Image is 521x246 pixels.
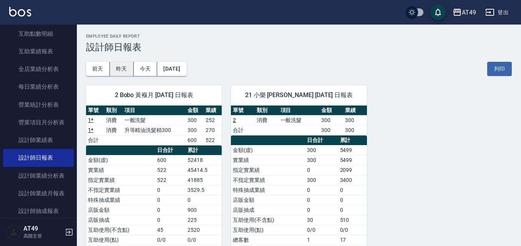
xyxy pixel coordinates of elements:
[186,215,222,225] td: 225
[155,175,186,185] td: 522
[3,149,74,167] a: 設計師日報表
[6,225,22,240] img: Person
[23,233,63,239] p: 高階主管
[110,62,134,76] button: 昨天
[186,185,222,195] td: 3529.5
[186,115,204,125] td: 300
[186,135,204,145] td: 600
[255,106,279,116] th: 類別
[343,125,367,135] td: 300
[338,215,367,225] td: 510
[231,205,305,215] td: 店販抽成
[305,145,338,155] td: 300
[155,225,186,235] td: 45
[186,155,222,165] td: 52418
[279,115,320,125] td: 一般洗髮
[231,155,305,165] td: 實業績
[104,106,122,116] th: 類別
[231,106,255,116] th: 單號
[338,195,367,205] td: 0
[86,155,155,165] td: 金額(虛)
[3,78,74,96] a: 每日業績分析表
[231,195,305,205] td: 店販金額
[305,165,338,175] td: 0
[231,175,305,185] td: 不指定實業績
[231,125,255,135] td: 合計
[338,185,367,195] td: 0
[86,106,222,145] table: a dense table
[155,185,186,195] td: 0
[430,5,446,20] button: save
[123,106,186,116] th: 項目
[86,225,155,235] td: 互助使用(不含點)
[155,215,186,225] td: 0
[240,91,357,99] span: 21 小樂 [PERSON_NAME] [DATE] 日報表
[305,235,338,245] td: 1
[3,60,74,78] a: 全店業績分析表
[186,165,222,175] td: 45414.5
[487,62,512,76] button: 列印
[338,155,367,165] td: 5499
[450,5,479,20] button: AT49
[3,114,74,131] a: 營業項目月分析表
[86,175,155,185] td: 指定實業績
[204,135,222,145] td: 522
[338,135,367,145] th: 累計
[305,205,338,215] td: 0
[186,235,222,245] td: 0/0
[305,215,338,225] td: 30
[86,42,512,53] h3: 設計師日報表
[319,106,343,116] th: 金額
[231,225,305,235] td: 互助使用(點)
[305,155,338,165] td: 300
[186,106,204,116] th: 金額
[3,167,74,185] a: 設計師業績分析表
[482,5,512,20] button: 登出
[338,205,367,215] td: 0
[305,195,338,205] td: 0
[204,125,222,135] td: 270
[231,215,305,225] td: 互助使用(不含點)
[86,62,110,76] button: 前天
[343,115,367,125] td: 300
[186,205,222,215] td: 900
[86,135,104,145] td: 合計
[186,145,222,155] th: 累計
[155,165,186,175] td: 522
[155,145,186,155] th: 日合計
[86,165,155,175] td: 實業績
[338,175,367,185] td: 3400
[231,235,305,245] td: 總客數
[157,62,186,76] button: [DATE]
[231,145,305,155] td: 金額(虛)
[319,125,343,135] td: 300
[343,106,367,116] th: 業績
[204,115,222,125] td: 252
[9,7,31,17] img: Logo
[123,125,186,135] td: 升等精油洗髮精300
[231,165,305,175] td: 指定實業績
[305,135,338,145] th: 日合計
[255,115,279,125] td: 消費
[204,106,222,116] th: 業績
[305,185,338,195] td: 0
[231,185,305,195] td: 特殊抽成業績
[3,131,74,149] a: 設計師業績表
[305,175,338,185] td: 300
[134,62,158,76] button: 今天
[186,195,222,205] td: 0
[155,155,186,165] td: 600
[319,115,343,125] td: 300
[104,125,122,135] td: 消費
[3,25,74,43] a: 互助點數明細
[155,205,186,215] td: 0
[3,96,74,114] a: 營業統計分析表
[86,185,155,195] td: 不指定實業績
[338,145,367,155] td: 5499
[3,185,74,202] a: 設計師業績月報表
[95,91,212,99] span: 2 Bobo 黃褓月 [DATE] 日報表
[86,195,155,205] td: 特殊抽成業績
[186,225,222,235] td: 2520
[155,235,186,245] td: 0/0
[338,165,367,175] td: 2099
